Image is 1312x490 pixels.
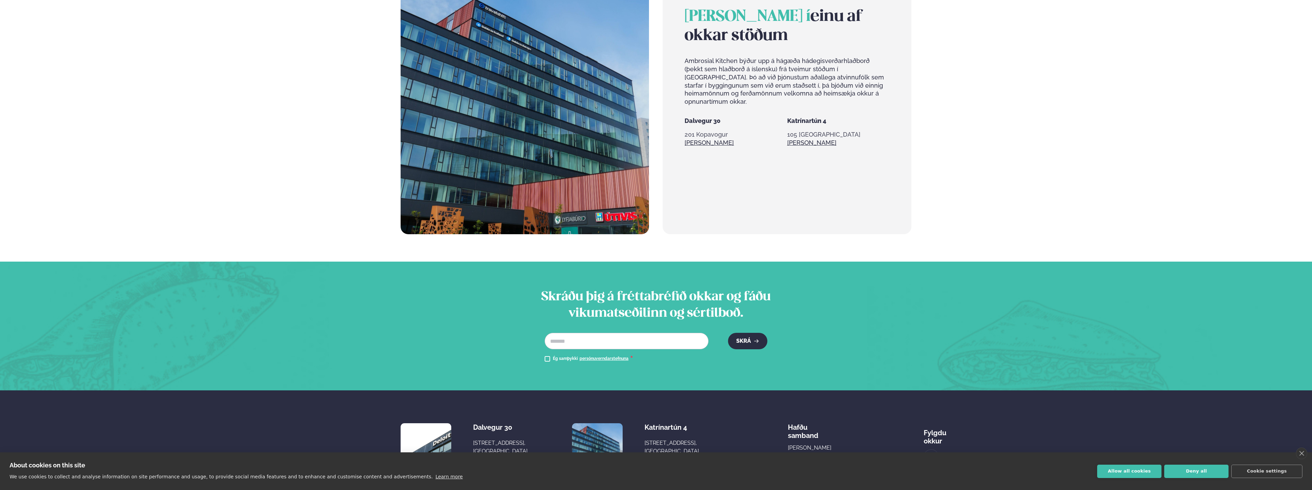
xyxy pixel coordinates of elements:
[788,444,835,468] a: [PERSON_NAME][EMAIL_ADDRESS][DOMAIN_NAME]
[645,439,699,455] div: [STREET_ADDRESS], [GEOGRAPHIC_DATA]
[1164,465,1229,478] button: Deny all
[787,139,836,147] a: Sjá meira
[645,423,699,431] div: Katrínartún 4
[521,289,791,322] h2: Skráðu þig á fréttabréfið okkar og fáðu vikumatseðilinn og sértilboð.
[1097,465,1161,478] button: Allow all cookies
[401,423,451,474] img: image alt
[473,423,528,431] div: Dalvegur 30
[436,474,463,479] a: Learn more
[728,333,767,349] button: Skrá
[685,139,734,147] a: Sjá meira
[787,117,889,125] h5: Katrínartún 4
[924,423,946,445] div: Fylgdu okkur
[1231,465,1302,478] button: Cookie settings
[685,57,889,106] p: Ambrosial Kitchen býður upp á hágæða hádegisverðarhlaðborð (þekkt sem hlaðborð á íslensku) frá tv...
[10,462,85,469] strong: About cookies on this site
[788,418,818,440] span: Hafðu samband
[685,9,810,24] span: [PERSON_NAME] í
[553,355,633,363] div: Ég samþykki
[572,423,623,474] img: image alt
[924,450,938,464] a: image alt
[10,474,433,479] p: We use cookies to collect and analyse information on site performance and usage, to provide socia...
[473,439,528,455] div: [STREET_ADDRESS], [GEOGRAPHIC_DATA]
[787,131,860,138] span: 105 [GEOGRAPHIC_DATA]
[580,356,628,362] a: persónuverndarstefnuna
[685,7,889,46] h2: einu af okkar stöðum
[685,117,787,125] h5: Dalvegur 30
[1296,448,1307,459] a: close
[685,131,728,138] span: 201 Kopavogur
